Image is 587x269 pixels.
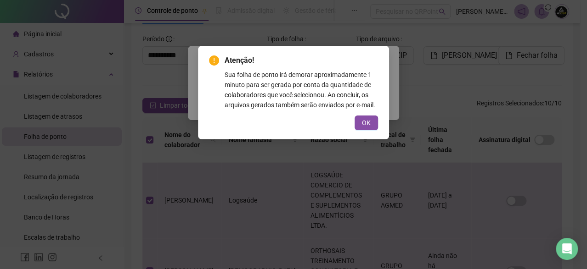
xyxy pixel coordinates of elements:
[556,238,578,260] div: Open Intercom Messenger
[225,70,378,110] div: Sua folha de ponto irá demorar aproximadamente 1 minuto para ser gerada por conta da quantidade d...
[209,55,219,66] span: exclamation-circle
[225,55,378,66] span: Atenção!
[362,118,371,128] span: OK
[355,115,378,130] button: OK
